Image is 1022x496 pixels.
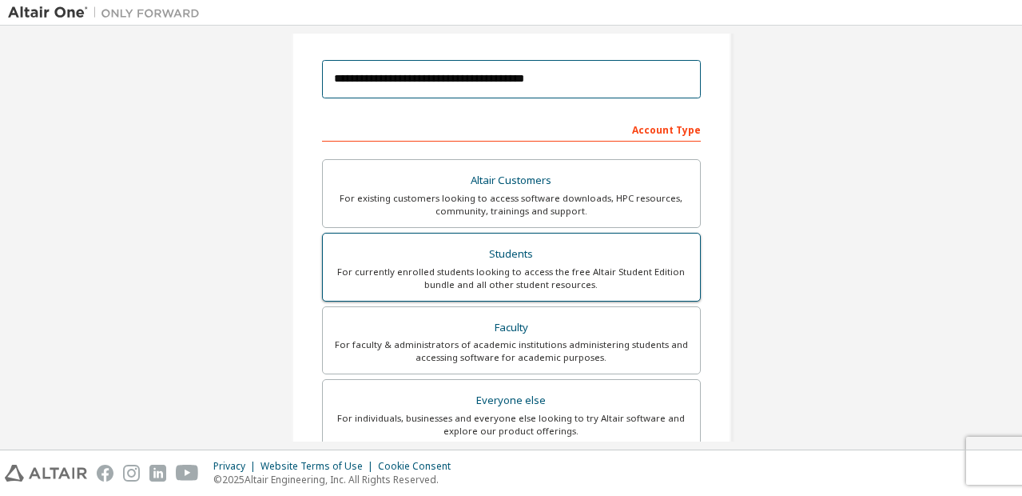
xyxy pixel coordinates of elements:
div: Cookie Consent [378,460,460,473]
img: instagram.svg [123,465,140,482]
img: Altair One [8,5,208,21]
img: altair_logo.svg [5,465,87,482]
div: For currently enrolled students looking to access the free Altair Student Edition bundle and all ... [332,266,690,291]
div: Students [332,243,690,266]
div: Faculty [332,317,690,339]
div: Everyone else [332,390,690,412]
div: Altair Customers [332,170,690,192]
div: For existing customers looking to access software downloads, HPC resources, community, trainings ... [332,192,690,218]
div: Website Terms of Use [260,460,378,473]
div: For individuals, businesses and everyone else looking to try Altair software and explore our prod... [332,412,690,438]
img: facebook.svg [97,465,113,482]
p: © 2025 Altair Engineering, Inc. All Rights Reserved. [213,473,460,486]
div: Privacy [213,460,260,473]
div: For faculty & administrators of academic institutions administering students and accessing softwa... [332,338,690,364]
div: Account Type [322,116,701,142]
img: linkedin.svg [149,465,166,482]
img: youtube.svg [176,465,199,482]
